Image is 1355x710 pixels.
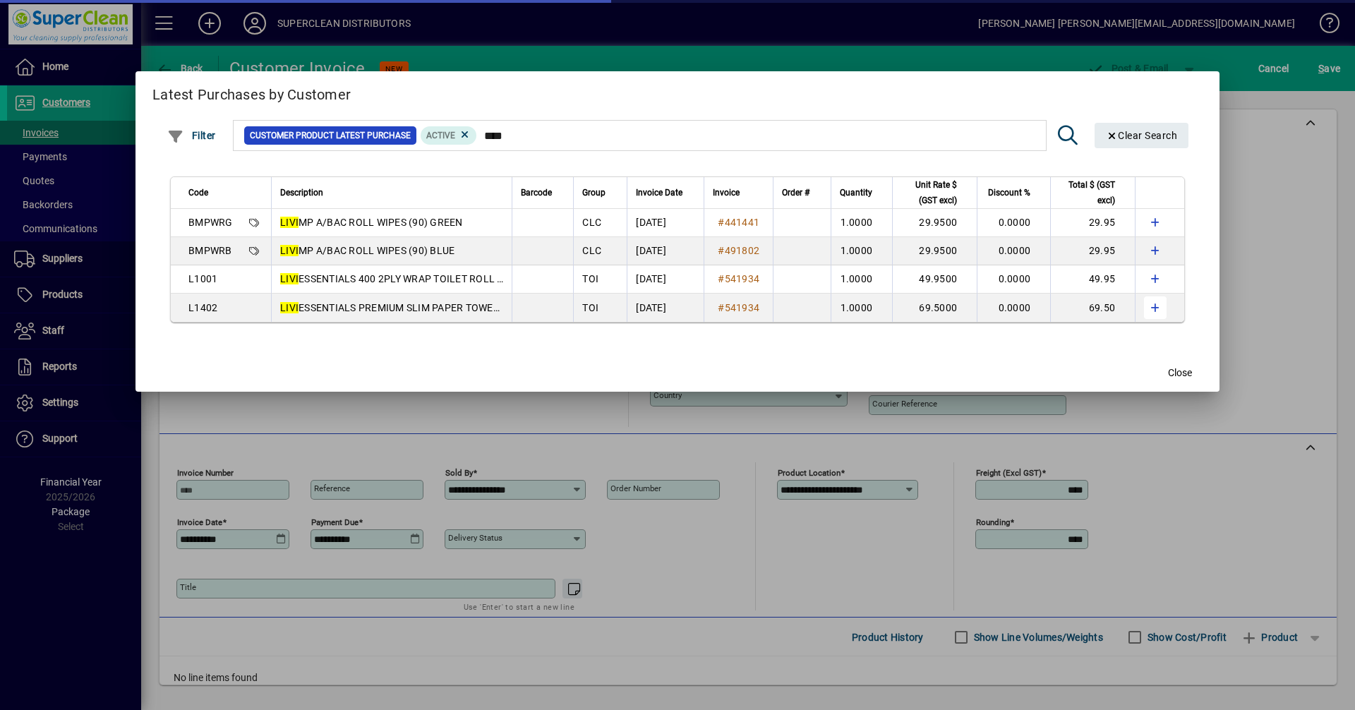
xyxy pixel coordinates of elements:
span: MP A/BAC ROLL WIPES (90) GREEN [280,217,463,228]
span: Active [426,131,455,140]
div: Description [280,185,503,200]
em: LIVI [280,302,299,313]
button: Clear [1095,123,1189,148]
td: 0.0000 [977,265,1050,294]
div: Unit Rate $ (GST excl) [901,177,970,208]
span: 541934 [725,273,760,284]
span: TOI [582,273,598,284]
a: #491802 [713,243,764,258]
span: Filter [167,130,216,141]
div: Code [188,185,263,200]
div: Discount % [986,185,1043,200]
span: L1402 [188,302,217,313]
span: Barcode [521,185,552,200]
td: 1.0000 [831,209,892,237]
span: # [718,217,724,228]
td: 69.5000 [892,294,977,322]
span: Code [188,185,208,200]
span: ESSENTIALS 400 2PLY WRAP TOILET ROLL (48) [280,273,516,284]
button: Filter [164,123,219,148]
a: #441441 [713,215,764,230]
div: Group [582,185,618,200]
span: Order # [782,185,809,200]
span: Invoice [713,185,740,200]
td: 29.95 [1050,237,1135,265]
span: Close [1168,366,1192,380]
mat-chip: Product Activation Status: Active [421,126,477,145]
td: 0.0000 [977,209,1050,237]
td: [DATE] [627,209,704,237]
div: Invoice Date [636,185,695,200]
div: Barcode [521,185,565,200]
span: Discount % [988,185,1030,200]
td: [DATE] [627,294,704,322]
span: L1001 [188,273,217,284]
span: BMPWRB [188,245,232,256]
div: Order # [782,185,822,200]
span: CLC [582,217,601,228]
em: LIVI [280,245,299,256]
span: Unit Rate $ (GST excl) [901,177,957,208]
td: 0.0000 [977,237,1050,265]
span: 491802 [725,245,760,256]
td: 1.0000 [831,237,892,265]
td: [DATE] [627,237,704,265]
span: BMPWRG [188,217,233,228]
td: 49.9500 [892,265,977,294]
td: 0.0000 [977,294,1050,322]
span: 441441 [725,217,760,228]
span: Total $ (GST excl) [1059,177,1115,208]
td: 1.0000 [831,265,892,294]
td: 69.50 [1050,294,1135,322]
td: 29.95 [1050,209,1135,237]
button: Close [1157,361,1203,386]
td: 29.9500 [892,209,977,237]
a: #541934 [713,300,764,315]
span: MP A/BAC ROLL WIPES (90) BLUE [280,245,454,256]
span: # [718,273,724,284]
span: Clear Search [1106,130,1178,141]
em: LIVI [280,217,299,228]
span: Quantity [840,185,872,200]
div: Total $ (GST excl) [1059,177,1128,208]
span: 541934 [725,302,760,313]
span: ESSENTIALS PREMIUM SLIM PAPER TOWELS (4000) [280,302,538,313]
em: LIVI [280,273,299,284]
span: Description [280,185,323,200]
span: TOI [582,302,598,313]
span: # [718,245,724,256]
h2: Latest Purchases by Customer [135,71,1219,112]
a: #541934 [713,271,764,287]
td: 29.9500 [892,237,977,265]
td: 49.95 [1050,265,1135,294]
span: # [718,302,724,313]
span: CLC [582,245,601,256]
div: Invoice [713,185,764,200]
span: Customer Product Latest Purchase [250,128,411,143]
span: Invoice Date [636,185,682,200]
td: 1.0000 [831,294,892,322]
span: Group [582,185,606,200]
div: Quantity [840,185,885,200]
td: [DATE] [627,265,704,294]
